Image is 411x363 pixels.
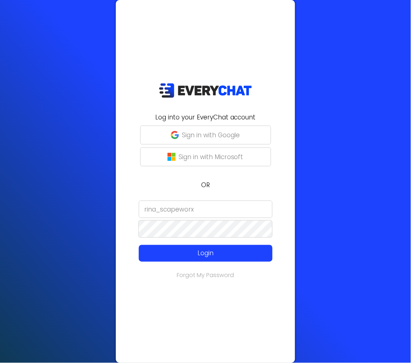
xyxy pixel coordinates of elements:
[159,83,252,98] img: EveryChat_logo_dark.png
[139,201,273,218] input: Email
[182,130,240,140] p: Sign in with Google
[177,271,234,280] a: Forgot My Password
[171,131,179,139] img: google-g.png
[179,152,243,162] p: Sign in with Microsoft
[139,245,273,262] button: Login
[120,113,291,122] h2: Log into your EveryChat account
[140,147,271,166] button: Sign in with Microsoft
[168,153,176,161] img: microsoft-logo.png
[152,249,259,258] p: Login
[140,126,271,145] button: Sign in with Google
[120,180,291,190] p: OR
